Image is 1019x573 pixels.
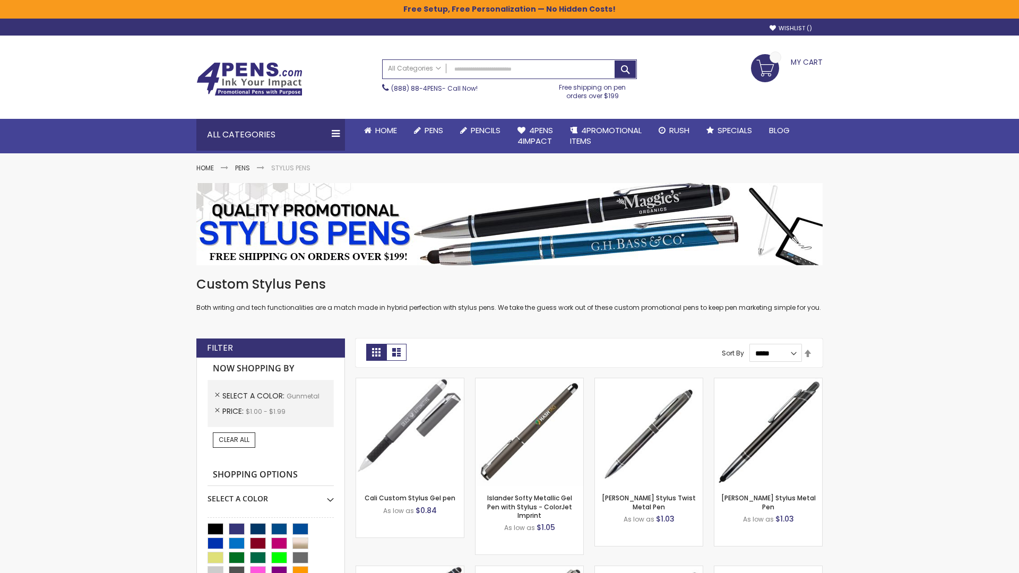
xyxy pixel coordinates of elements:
[471,125,500,136] span: Pencils
[714,378,822,486] img: Olson Stylus Metal Pen-Gunmetal
[698,119,761,142] a: Specials
[761,119,798,142] a: Blog
[425,125,443,136] span: Pens
[196,276,823,293] h1: Custom Stylus Pens
[208,358,334,380] strong: Now Shopping by
[235,163,250,172] a: Pens
[722,349,744,358] label: Sort By
[656,514,675,524] span: $1.03
[602,493,696,511] a: [PERSON_NAME] Stylus Twist Metal Pen
[391,84,442,93] a: (888) 88-4PENS
[517,125,553,146] span: 4Pens 4impact
[487,493,572,519] a: Islander Softy Metallic Gel Pen with Stylus - ColorJet Imprint
[718,125,752,136] span: Specials
[356,378,464,486] img: Cali Custom Stylus Gel pen-Gunmetal
[383,506,414,515] span: As low as
[405,119,452,142] a: Pens
[775,514,794,524] span: $1.03
[356,119,405,142] a: Home
[476,378,583,486] img: Islander Softy Metallic Gel Pen with Stylus - ColorJet Imprint-Gunmetal
[391,84,478,93] span: - Call Now!
[219,435,249,444] span: Clear All
[650,119,698,142] a: Rush
[366,344,386,361] strong: Grid
[196,276,823,312] div: Both writing and tech functionalities are a match made in hybrid perfection with stylus pens. We ...
[570,125,642,146] span: 4PROMOTIONAL ITEMS
[537,522,555,533] span: $1.05
[375,125,397,136] span: Home
[208,464,334,487] strong: Shopping Options
[452,119,509,142] a: Pencils
[271,163,310,172] strong: Stylus Pens
[213,432,255,447] a: Clear All
[769,125,790,136] span: Blog
[669,125,689,136] span: Rush
[416,505,437,516] span: $0.84
[624,515,654,524] span: As low as
[222,406,246,416] span: Price
[504,523,535,532] span: As low as
[287,392,319,401] span: Gunmetal
[196,163,214,172] a: Home
[196,119,345,151] div: All Categories
[509,119,562,153] a: 4Pens4impact
[356,378,464,387] a: Cali Custom Stylus Gel pen-Gunmetal
[388,64,441,73] span: All Categories
[743,515,774,524] span: As low as
[770,24,812,32] a: Wishlist
[476,378,583,387] a: Islander Softy Metallic Gel Pen with Stylus - ColorJet Imprint-Gunmetal
[721,493,816,511] a: [PERSON_NAME] Stylus Metal Pen
[595,378,703,387] a: Colter Stylus Twist Metal Pen-Gunmetal
[222,390,287,401] span: Select A Color
[246,407,286,416] span: $1.00 - $1.99
[196,62,303,96] img: 4Pens Custom Pens and Promotional Products
[196,183,823,265] img: Stylus Pens
[208,486,334,504] div: Select A Color
[595,378,703,486] img: Colter Stylus Twist Metal Pen-Gunmetal
[207,342,233,354] strong: Filter
[714,378,822,387] a: Olson Stylus Metal Pen-Gunmetal
[365,493,455,502] a: Cali Custom Stylus Gel pen
[548,79,637,100] div: Free shipping on pen orders over $199
[383,60,446,77] a: All Categories
[562,119,650,153] a: 4PROMOTIONALITEMS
